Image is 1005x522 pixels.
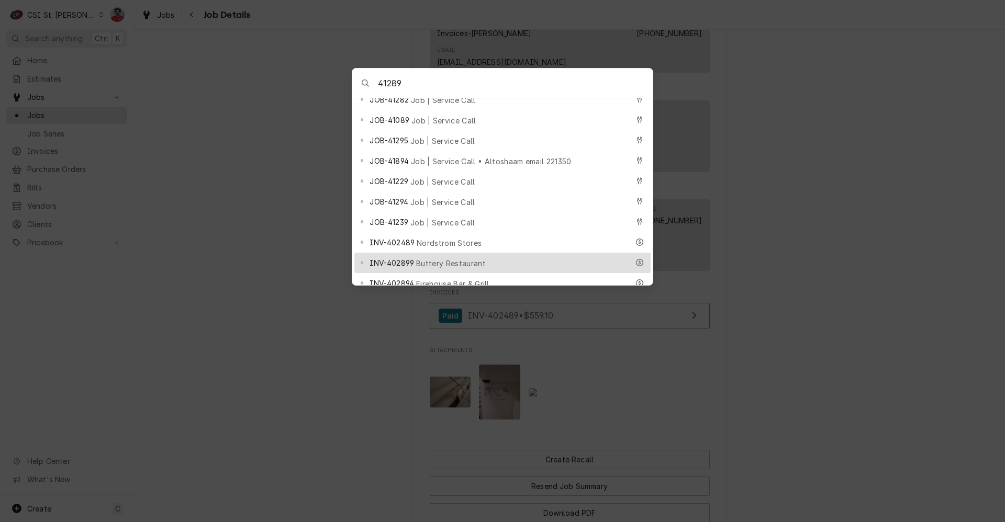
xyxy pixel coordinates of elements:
[370,155,408,166] span: JOB-41894
[370,237,415,248] span: INV-402489
[416,258,486,269] span: Buttery Restaurant
[370,278,414,289] span: INV-402894
[370,196,408,207] span: JOB-41294
[411,156,572,167] span: Job | Service Call • Altoshaam email 221350
[410,197,475,208] span: Job | Service Call
[352,68,653,286] div: Global Command Menu
[410,135,475,146] span: Job | Service Call
[370,257,414,268] span: INV-402899
[378,69,653,98] input: Search anything
[370,176,408,187] span: JOB-41229
[416,278,489,289] span: Firehouse Bar & Grill
[411,95,476,106] span: Job | Service Call
[370,94,408,105] span: JOB-41282
[417,237,482,248] span: Nordstrom Stores
[410,176,475,187] span: Job | Service Call
[370,217,408,228] span: JOB-41239
[370,115,409,126] span: JOB-41089
[411,115,476,126] span: Job | Service Call
[370,135,408,146] span: JOB-41295
[410,217,475,228] span: Job | Service Call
